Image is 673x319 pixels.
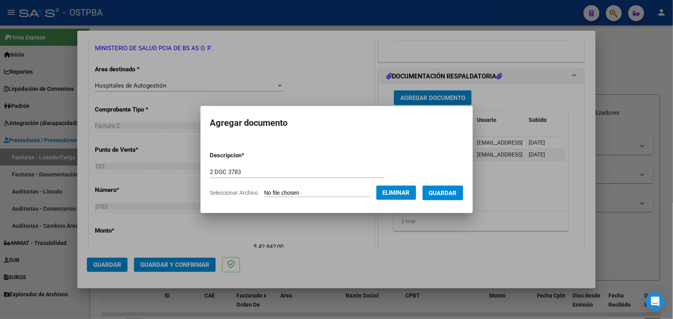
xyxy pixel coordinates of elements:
span: Eliminar [383,189,410,196]
h2: Agregar documento [210,115,463,131]
span: Seleccionar Archivo [210,190,258,196]
span: Guardar [429,190,457,197]
div: Open Intercom Messenger [646,292,665,311]
button: Eliminar [376,186,416,200]
button: Guardar [423,186,463,200]
p: Descripcion [210,151,286,160]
